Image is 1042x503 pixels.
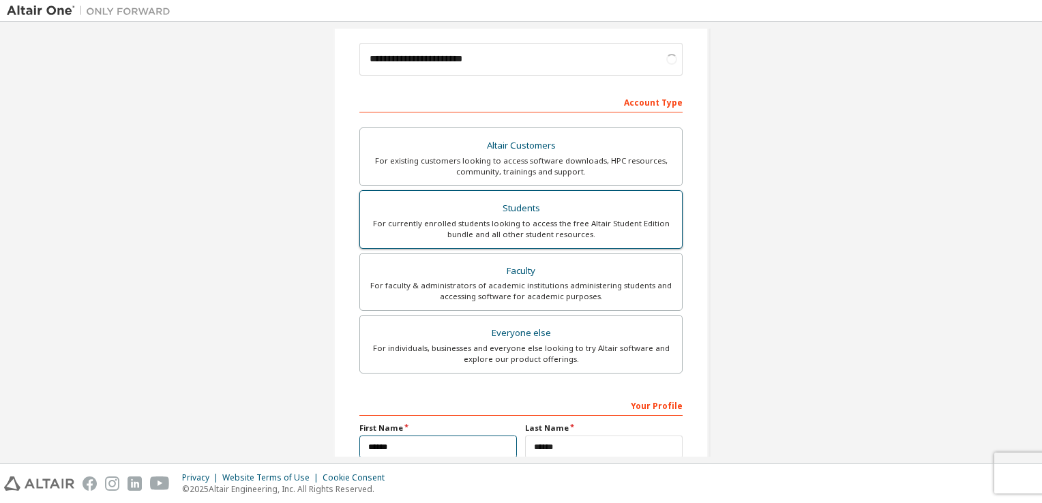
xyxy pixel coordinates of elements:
div: For currently enrolled students looking to access the free Altair Student Edition bundle and all ... [368,218,674,240]
img: youtube.svg [150,476,170,491]
div: For faculty & administrators of academic institutions administering students and accessing softwa... [368,280,674,302]
div: Website Terms of Use [222,472,323,483]
label: First Name [359,423,517,433]
img: Altair One [7,4,177,18]
div: Privacy [182,472,222,483]
div: Your Profile [359,394,683,416]
div: Altair Customers [368,136,674,155]
div: Faculty [368,262,674,281]
div: Cookie Consent [323,472,393,483]
p: © 2025 Altair Engineering, Inc. All Rights Reserved. [182,483,393,495]
img: instagram.svg [105,476,119,491]
img: linkedin.svg [128,476,142,491]
div: For individuals, businesses and everyone else looking to try Altair software and explore our prod... [368,343,674,365]
div: For existing customers looking to access software downloads, HPC resources, community, trainings ... [368,155,674,177]
div: Students [368,199,674,218]
img: facebook.svg [83,476,97,491]
div: Everyone else [368,324,674,343]
img: altair_logo.svg [4,476,74,491]
div: Account Type [359,91,683,112]
label: Last Name [525,423,683,433]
